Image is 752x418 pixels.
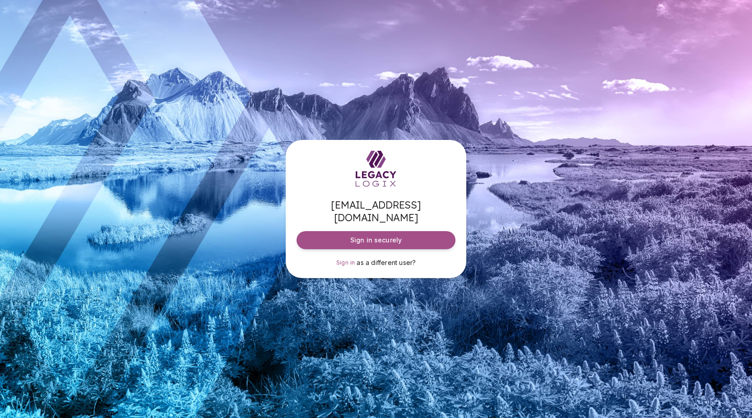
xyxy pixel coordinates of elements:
[357,259,416,266] span: as a different user?
[297,231,455,249] button: Sign in securely
[336,259,355,266] span: Sign in
[336,258,355,267] a: Sign in
[350,236,402,245] span: Sign in securely
[297,199,455,224] span: [EMAIL_ADDRESS][DOMAIN_NAME]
